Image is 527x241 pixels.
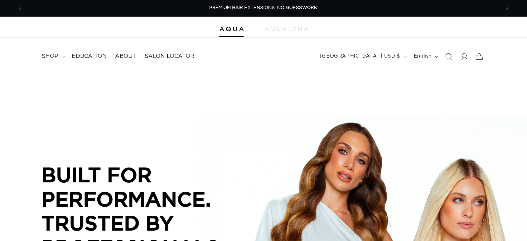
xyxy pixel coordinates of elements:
summary: shop [37,49,68,64]
img: Aqua Hair Extensions [219,27,244,32]
summary: Search [441,49,456,64]
span: Salon Locator [144,53,194,60]
a: Salon Locator [140,49,199,64]
span: About [115,53,136,60]
button: Previous announcement [12,2,27,15]
button: Next announcement [500,2,515,15]
button: English [410,50,441,63]
span: [GEOGRAPHIC_DATA] | USD $ [320,53,400,60]
img: aqualyna.com [265,27,308,31]
button: [GEOGRAPHIC_DATA] | USD $ [316,50,410,63]
span: shop [42,53,58,60]
a: About [111,49,140,64]
span: English [414,53,432,60]
span: PREMIUM HAIR EXTENSIONS. NO GUESSWORK. [209,6,318,10]
a: Education [68,49,111,64]
span: Education [72,53,107,60]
